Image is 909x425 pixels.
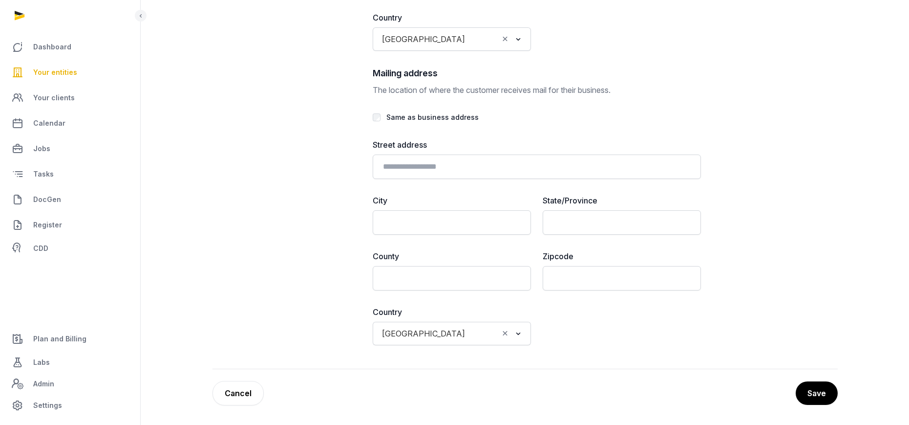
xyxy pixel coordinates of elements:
input: Search for option [469,327,498,340]
a: Your clients [8,86,132,110]
label: Same as business address [386,113,479,121]
a: Calendar [8,112,132,135]
span: Admin [33,378,54,390]
button: Clear Selected [501,32,509,46]
span: Settings [33,400,62,411]
a: Labs [8,351,132,374]
span: [GEOGRAPHIC_DATA] [380,327,467,340]
a: Admin [8,374,132,394]
a: Your entities [8,61,132,84]
a: Jobs [8,137,132,160]
a: Cancel [212,381,264,405]
a: Register [8,213,132,237]
span: [GEOGRAPHIC_DATA] [380,32,467,46]
span: Tasks [33,168,54,180]
span: Register [33,219,62,231]
label: County [373,250,531,262]
p: The location of where the customer receives mail for their business. [373,84,701,96]
label: Country [373,306,531,318]
button: Save [796,381,838,405]
a: Dashboard [8,35,132,59]
h2: Mailing address [373,67,701,80]
span: Plan and Billing [33,333,86,345]
a: Plan and Billing [8,327,132,351]
div: Search for option [378,30,526,48]
a: Tasks [8,162,132,186]
span: Your clients [33,92,75,104]
span: Dashboard [33,41,71,53]
label: Zipcode [543,250,701,262]
div: Search for option [378,325,526,342]
span: Jobs [33,143,50,155]
button: Clear Selected [501,327,509,340]
label: Country [373,12,531,23]
span: DocGen [33,194,61,205]
input: Search for option [469,32,498,46]
label: Street address [373,139,701,151]
a: DocGen [8,188,132,211]
span: Calendar [33,117,65,129]
span: CDD [33,243,48,254]
label: City [373,195,531,206]
a: Settings [8,394,132,417]
a: CDD [8,239,132,258]
span: Your entities [33,67,77,78]
label: State/Province [543,195,701,206]
span: Labs [33,357,50,368]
